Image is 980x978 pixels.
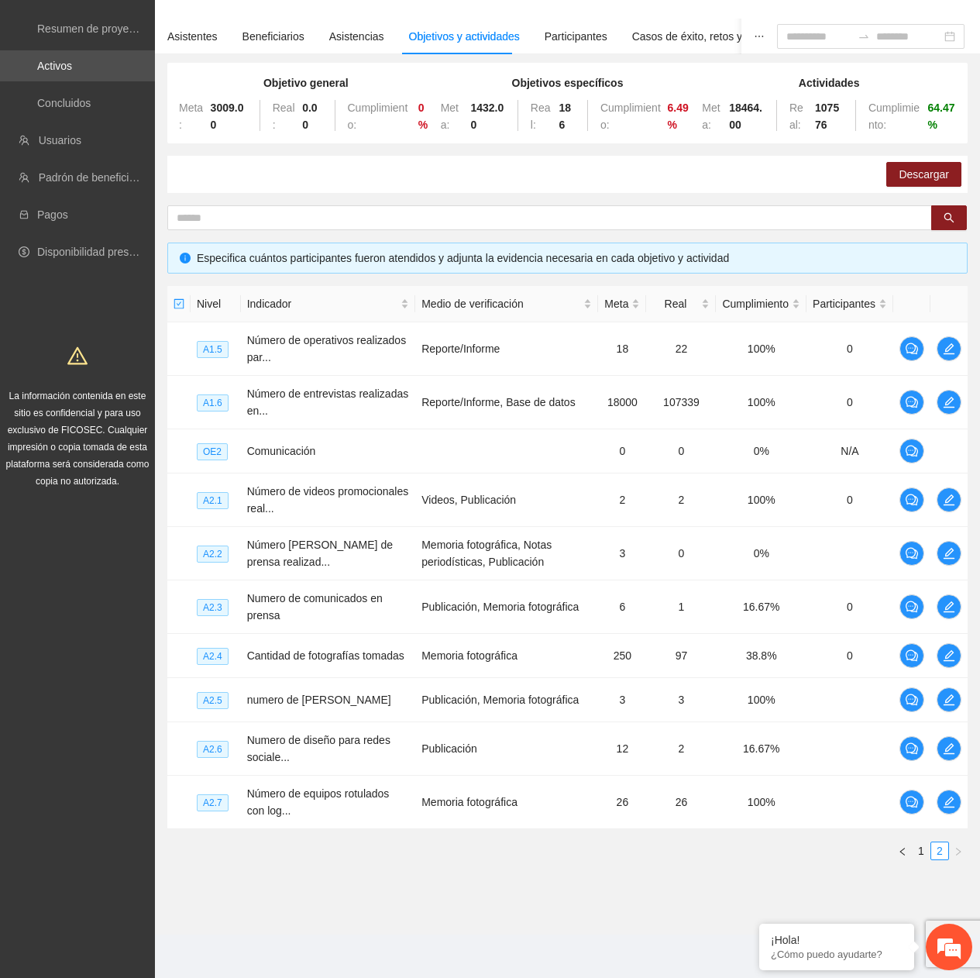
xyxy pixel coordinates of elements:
[598,376,646,429] td: 18000
[37,97,91,109] a: Concluidos
[937,649,961,662] span: edit
[197,492,229,509] span: A2.1
[37,60,72,72] a: Activos
[531,102,551,131] span: Real:
[646,527,716,580] td: 0
[937,594,961,619] button: edit
[197,394,229,412] span: A1.6
[806,634,893,678] td: 0
[646,634,716,678] td: 97
[716,286,806,322] th: Cumplimiento
[441,102,459,131] span: Meta:
[937,796,961,808] span: edit
[806,429,893,474] td: N/A
[931,842,948,859] a: 2
[899,487,924,512] button: comment
[197,741,229,758] span: A2.6
[716,474,806,527] td: 100%
[247,485,409,515] span: Número de videos promocionales real...
[559,102,571,131] strong: 186
[646,678,716,722] td: 3
[646,722,716,776] td: 2
[348,102,408,131] span: Cumplimiento:
[415,776,598,829] td: Memoria fotográfica
[806,474,893,527] td: 0
[716,376,806,429] td: 100%
[415,678,598,722] td: Publicación, Memoria fotográfica
[886,162,961,187] button: Descargar
[646,322,716,376] td: 22
[899,687,924,712] button: comment
[197,648,229,665] span: A2.4
[646,474,716,527] td: 2
[421,295,580,312] span: Medio de verificación
[716,634,806,678] td: 38.8%
[37,208,68,221] a: Pagos
[937,541,961,566] button: edit
[937,790,961,814] button: edit
[930,842,949,860] li: 2
[858,30,870,43] span: to
[598,678,646,722] td: 3
[409,28,520,45] div: Objetivos y actividades
[37,22,203,35] a: Resumen de proyectos aprobados
[632,28,797,45] div: Casos de éxito, retos y obstáculos
[197,250,955,267] div: Especifica cuántos participantes fueron atendidos y adjunta la evidencia necesaria en cada objeti...
[729,102,762,131] strong: 18464.00
[415,527,598,580] td: Memoria fotográfica, Notas periodísticas, Publicación
[247,787,390,817] span: Número de equipos rotulados con log...
[598,527,646,580] td: 3
[415,580,598,634] td: Publicación, Memoria fotográfica
[716,322,806,376] td: 100%
[646,376,716,429] td: 107339
[899,336,924,361] button: comment
[931,205,967,230] button: search
[954,847,963,856] span: right
[893,842,912,860] button: left
[598,722,646,776] td: 12
[598,286,646,322] th: Meta
[415,722,598,776] td: Publicación
[241,580,416,634] td: Numero de comunicados en prensa
[912,842,930,860] li: 1
[39,134,81,146] a: Usuarios
[944,212,954,225] span: search
[545,28,607,45] div: Participantes
[937,494,961,506] span: edit
[180,253,191,263] span: info-circle
[799,77,860,89] strong: Actividades
[39,171,153,184] a: Padrón de beneficiarios
[899,390,924,415] button: comment
[247,387,409,417] span: Número de entrevistas realizadas en...
[8,423,295,477] textarea: Escriba su mensaje y pulse “Intro”
[937,390,961,415] button: edit
[899,166,949,183] span: Descargar
[247,295,398,312] span: Indicador
[241,286,416,322] th: Indicador
[754,31,765,42] span: ellipsis
[254,8,291,45] div: Minimizar ventana de chat en vivo
[197,341,229,358] span: A1.5
[329,28,384,45] div: Asistencias
[598,474,646,527] td: 2
[598,580,646,634] td: 6
[197,546,229,563] span: A2.2
[937,736,961,761] button: edit
[716,429,806,474] td: 0%
[197,794,229,811] span: A2.7
[247,334,406,363] span: Número de operativos realizados par...
[949,842,968,860] button: right
[806,376,893,429] td: 0
[241,634,416,678] td: Cantidad de fotografías tomadas
[197,599,229,616] span: A2.3
[598,429,646,474] td: 0
[191,286,241,322] th: Nivel
[789,102,803,131] span: Real:
[858,30,870,43] span: swap-right
[600,102,661,131] span: Cumplimiento:
[893,842,912,860] li: Previous Page
[667,102,688,131] strong: 6.49 %
[598,322,646,376] td: 18
[470,102,504,131] strong: 1432.00
[302,102,317,131] strong: 0.00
